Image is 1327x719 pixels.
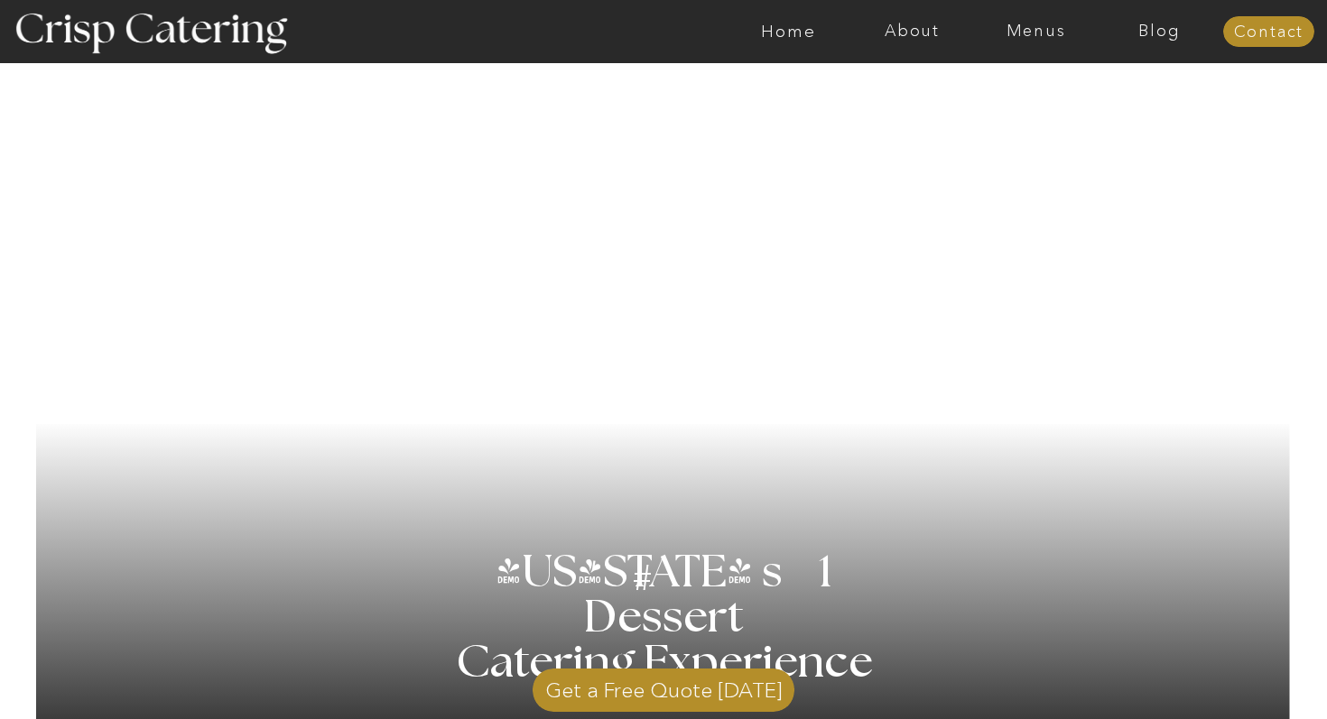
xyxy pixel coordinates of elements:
a: Get a Free Quote [DATE] [533,659,794,712]
a: Home [727,23,850,41]
h1: [US_STATE] s 1 Dessert Catering Experience [433,550,895,686]
h3: # [593,560,696,613]
h3: ' [558,550,632,595]
a: Contact [1223,23,1314,41]
a: Menus [974,23,1098,41]
a: Blog [1098,23,1221,41]
a: About [850,23,974,41]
